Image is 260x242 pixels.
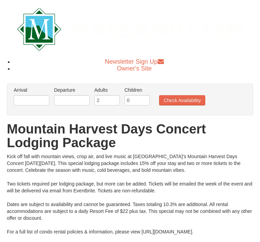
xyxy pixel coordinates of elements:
button: Check Availability [159,95,205,105]
a: Massanutten Resort [17,22,243,35]
img: Massanutten Resort Logo [17,8,243,51]
a: Newsletter Sign Up [105,58,164,65]
h1: Mountain Harvest Days Concert Lodging Package [7,122,253,150]
label: Arrival [14,87,49,93]
label: Adults [94,87,120,93]
label: Departure [54,87,90,93]
span: Newsletter Sign Up [105,58,157,65]
label: Children [125,87,150,93]
a: Owner's Site [117,65,152,72]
